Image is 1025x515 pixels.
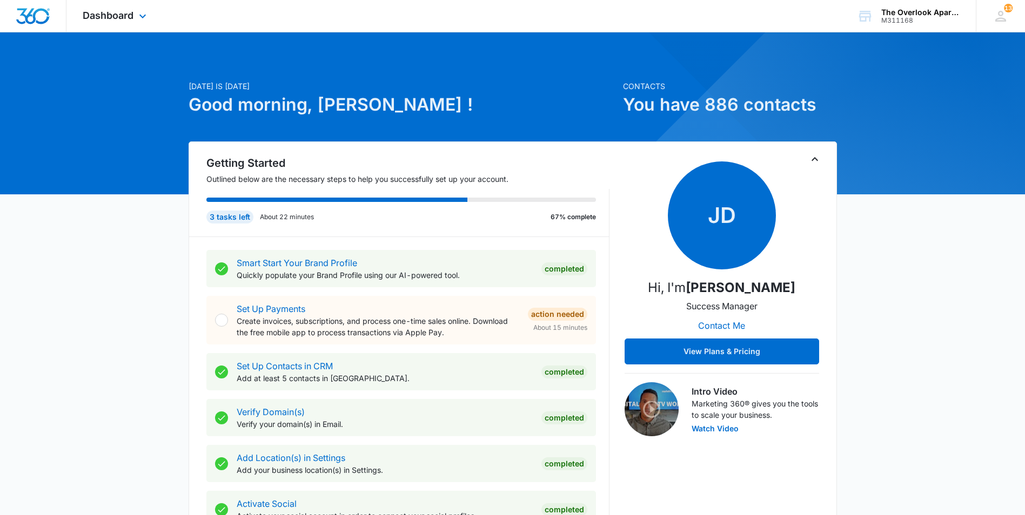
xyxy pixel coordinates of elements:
p: Quickly populate your Brand Profile using our AI-powered tool. [237,269,533,281]
p: Add your business location(s) in Settings. [237,464,533,476]
p: About 22 minutes [260,212,314,222]
p: Success Manager [686,300,758,313]
div: Completed [541,262,587,275]
span: About 15 minutes [533,323,587,333]
button: Toggle Collapse [808,153,821,166]
h3: Intro Video [692,385,819,398]
p: Add at least 5 contacts in [GEOGRAPHIC_DATA]. [237,372,533,384]
button: View Plans & Pricing [625,338,819,364]
h2: Getting Started [206,155,609,171]
a: Verify Domain(s) [237,406,305,417]
a: Activate Social [237,498,297,509]
p: Marketing 360® gives you the tools to scale your business. [692,398,819,421]
div: Completed [541,457,587,470]
a: Set Up Contacts in CRM [237,361,333,371]
img: Intro Video [625,382,679,436]
p: [DATE] is [DATE] [189,80,617,92]
h1: Good morning, [PERSON_NAME] ! [189,92,617,118]
span: Dashboard [83,10,133,21]
h1: You have 886 contacts [623,92,837,118]
a: Smart Start Your Brand Profile [237,257,357,268]
a: Add Location(s) in Settings [237,452,345,463]
p: 67% complete [551,212,596,222]
p: Create invoices, subscriptions, and process one-time sales online. Download the free mobile app t... [237,315,519,338]
p: Hi, I'm [648,278,795,297]
div: Completed [541,411,587,424]
div: notifications count [1004,4,1013,12]
div: Completed [541,365,587,378]
strong: [PERSON_NAME] [686,280,795,295]
span: 13 [1004,4,1013,12]
div: account id [881,17,960,24]
button: Watch Video [692,425,739,432]
p: Contacts [623,80,837,92]
div: 3 tasks left [206,211,253,223]
span: JD [668,161,776,269]
div: Action Needed [528,308,587,321]
p: Outlined below are the necessary steps to help you successfully set up your account. [206,173,609,185]
p: Verify your domain(s) in Email. [237,418,533,430]
button: Contact Me [687,313,756,338]
div: account name [881,8,960,17]
a: Set Up Payments [237,303,305,314]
